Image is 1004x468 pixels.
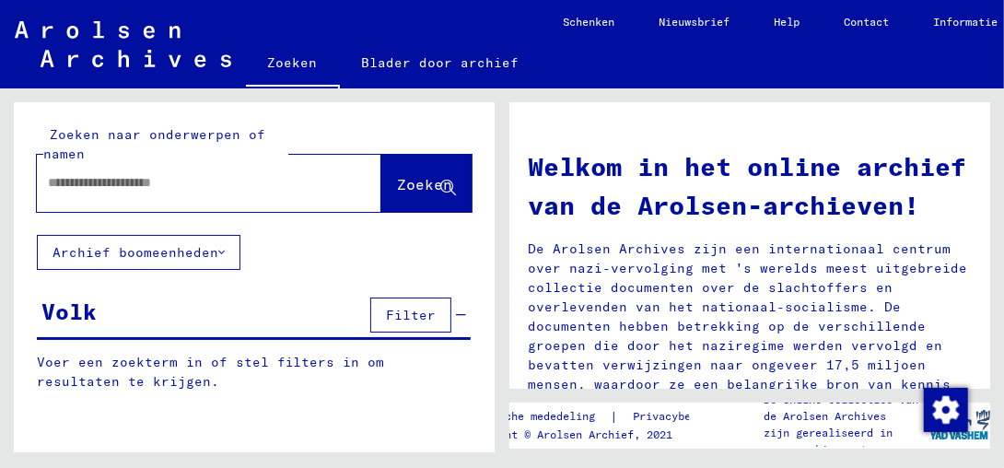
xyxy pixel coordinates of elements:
[15,21,231,67] img: Arolsen_neg.svg
[460,407,610,427] a: Juridische mededeling
[53,244,218,261] font: Archief boomeenheden
[764,425,930,458] p: zijn gerealiseerd in samenwerking met
[528,240,972,414] p: De Arolsen Archives zijn een internationaal centrum over nazi-vervolging met 's werelds meest uit...
[610,407,618,427] font: |
[386,307,436,323] span: Filter
[618,407,739,427] a: Privacybeleid
[43,126,265,162] mat-label: Zoeken naar onderwerpen of namen
[381,155,472,212] button: Zoeken
[764,392,930,425] p: De online collecties van de Arolsen Archives
[37,353,471,392] p: Voer een zoekterm in of stel filters in om resultaten te krijgen.
[924,388,968,432] img: Toestemming wijzigen
[340,41,542,85] a: Blader door archief
[397,175,452,193] span: Zoeken
[37,235,240,270] button: Archief boomeenheden
[460,427,739,443] p: Copyright © Arolsen Archief, 2021
[370,298,451,333] button: Filter
[246,41,340,88] a: Zoeken
[528,147,972,225] h1: Welkom in het online archief van de Arolsen-archieven!
[41,295,97,328] div: Volk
